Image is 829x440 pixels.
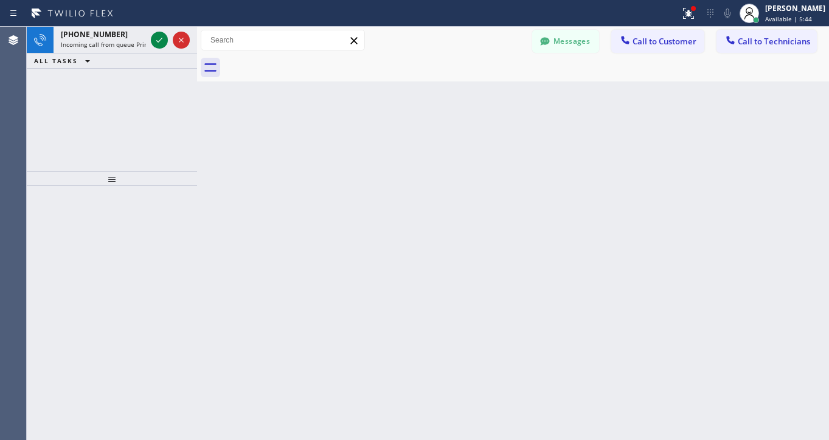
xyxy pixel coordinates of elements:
input: Search [201,30,364,50]
div: [PERSON_NAME] [765,3,825,13]
span: Call to Technicians [738,36,810,47]
button: Call to Technicians [716,30,817,53]
span: [PHONE_NUMBER] [61,29,128,40]
button: Accept [151,32,168,49]
button: ALL TASKS [27,53,102,68]
span: Incoming call from queue Primary EL [61,40,167,49]
button: Mute [719,5,736,22]
span: Available | 5:44 [765,15,812,23]
span: Call to Customer [633,36,696,47]
button: Messages [532,30,599,53]
button: Call to Customer [611,30,704,53]
span: ALL TASKS [34,57,78,65]
button: Reject [173,32,190,49]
